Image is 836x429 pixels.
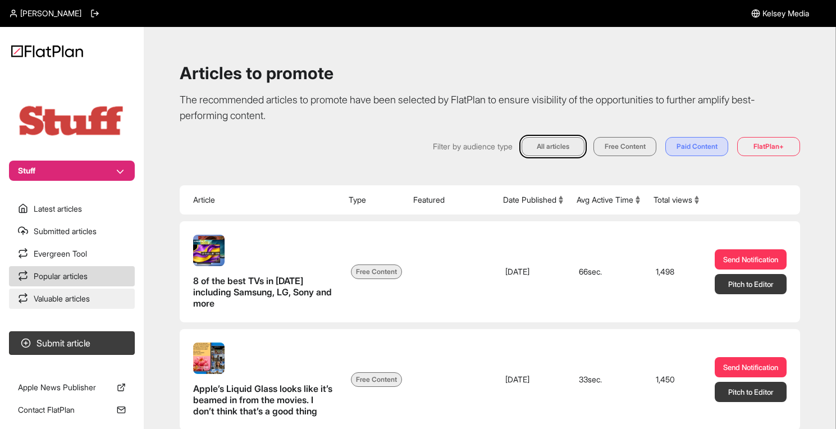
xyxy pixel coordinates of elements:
[9,244,135,264] a: Evergreen Tool
[193,235,225,266] img: 8 of the best TVs in 2025 including Samsung, LG, Sony and more
[193,235,333,309] a: 8 of the best TVs in [DATE] including Samsung, LG, Sony and more
[180,92,800,124] p: The recommended articles to promote have been selected by FlatPlan to ensure visibility of the op...
[9,221,135,241] a: Submitted articles
[193,383,333,417] span: Apple’s Liquid Glass looks like it’s beamed in from the movies. I don’t think that’s a good thing
[715,249,787,270] a: Send Notification
[342,185,406,214] th: Type
[9,8,81,19] a: [PERSON_NAME]
[406,185,496,214] th: Featured
[9,289,135,309] a: Valuable articles
[522,137,584,156] button: All articles
[351,264,402,279] span: Free Content
[715,382,787,402] button: Pitch to Editor
[570,221,647,322] td: 66 sec.
[16,103,128,138] img: Publication Logo
[762,8,809,19] span: Kelsey Media
[9,377,135,398] a: Apple News Publisher
[503,194,563,206] button: Date Published
[351,372,402,387] span: Free Content
[593,137,656,156] button: Free Content
[9,331,135,355] button: Submit article
[654,194,699,206] button: Total views
[11,45,83,57] img: Logo
[193,275,332,309] span: 8 of the best TVs in [DATE] including Samsung, LG, Sony and more
[9,161,135,181] button: Stuff
[715,274,787,294] button: Pitch to Editor
[180,185,342,214] th: Article
[193,343,333,417] a: Apple’s Liquid Glass looks like it’s beamed in from the movies. I don’t think that’s a good thing
[9,266,135,286] a: Popular articles
[737,137,800,156] button: FlatPlan+
[496,221,570,322] td: [DATE]
[193,343,225,374] img: Apple’s Liquid Glass looks like it’s beamed in from the movies. I don’t think that’s a good thing
[433,141,513,152] span: Filter by audience type
[20,8,81,19] span: [PERSON_NAME]
[665,137,728,156] button: Paid Content
[193,275,333,309] span: 8 of the best TVs in 2025 including Samsung, LG, Sony and more
[647,221,706,322] td: 1,498
[9,400,135,420] a: Contact FlatPlan
[715,357,787,377] a: Send Notification
[577,194,640,206] button: Avg Active Time
[180,63,800,83] h1: Articles to promote
[9,199,135,219] a: Latest articles
[193,383,332,417] span: Apple’s Liquid Glass looks like it’s beamed in from the movies. I don’t think that’s a good thing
